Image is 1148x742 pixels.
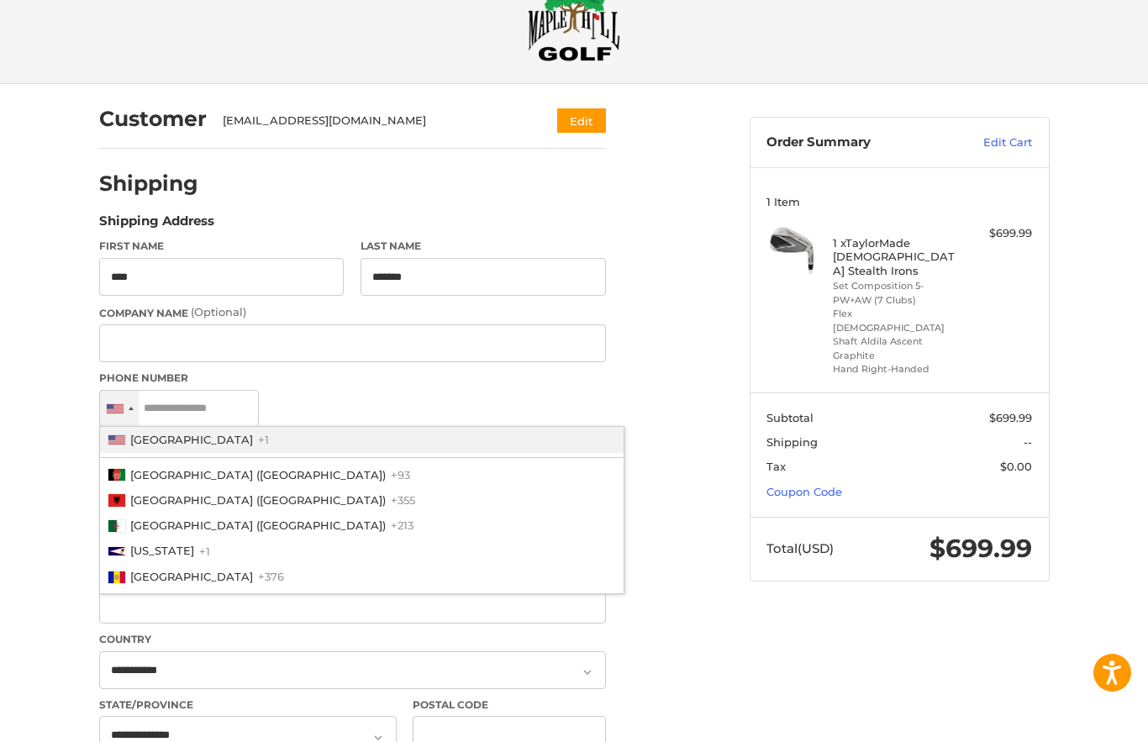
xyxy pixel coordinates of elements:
[1009,697,1148,742] iframe: Google Customer Reviews
[766,540,834,556] span: Total (USD)
[99,239,345,254] label: First Name
[766,134,947,151] h3: Order Summary
[391,468,410,482] span: +93
[191,305,246,318] small: (Optional)
[833,236,961,277] h4: 1 x TaylorMade [DEMOGRAPHIC_DATA] Stealth Irons
[966,225,1032,242] div: $699.99
[130,544,194,557] span: [US_STATE]
[391,493,415,507] span: +355
[130,468,386,482] span: [GEOGRAPHIC_DATA] (‫[GEOGRAPHIC_DATA]‬‎)
[258,433,269,446] span: +1
[929,533,1032,564] span: $699.99
[99,212,214,239] legend: Shipping Address
[766,195,1032,208] h3: 1 Item
[99,106,207,132] h2: Customer
[130,493,386,507] span: [GEOGRAPHIC_DATA] ([GEOGRAPHIC_DATA])
[99,426,624,594] ul: List of countries
[130,518,386,532] span: [GEOGRAPHIC_DATA] (‫[GEOGRAPHIC_DATA]‬‎)
[833,307,961,334] li: Flex [DEMOGRAPHIC_DATA]
[766,460,786,473] span: Tax
[557,108,606,133] button: Edit
[223,113,524,129] div: [EMAIL_ADDRESS][DOMAIN_NAME]
[99,304,606,321] label: Company Name
[1024,435,1032,449] span: --
[258,570,284,583] span: +376
[100,391,139,427] div: United States: +1
[833,362,961,376] li: Hand Right-Handed
[947,134,1032,151] a: Edit Cart
[391,518,413,532] span: +213
[130,570,253,583] span: [GEOGRAPHIC_DATA]
[99,171,198,197] h2: Shipping
[766,411,814,424] span: Subtotal
[130,433,253,446] span: [GEOGRAPHIC_DATA]
[199,544,210,557] span: +1
[766,435,818,449] span: Shipping
[833,279,961,307] li: Set Composition 5-PW+AW (7 Clubs)
[1000,460,1032,473] span: $0.00
[361,239,606,254] label: Last Name
[766,485,842,498] a: Coupon Code
[989,411,1032,424] span: $699.99
[99,371,606,386] label: Phone Number
[99,697,397,713] label: State/Province
[99,632,606,647] label: Country
[833,334,961,362] li: Shaft Aldila Ascent Graphite
[413,697,606,713] label: Postal Code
